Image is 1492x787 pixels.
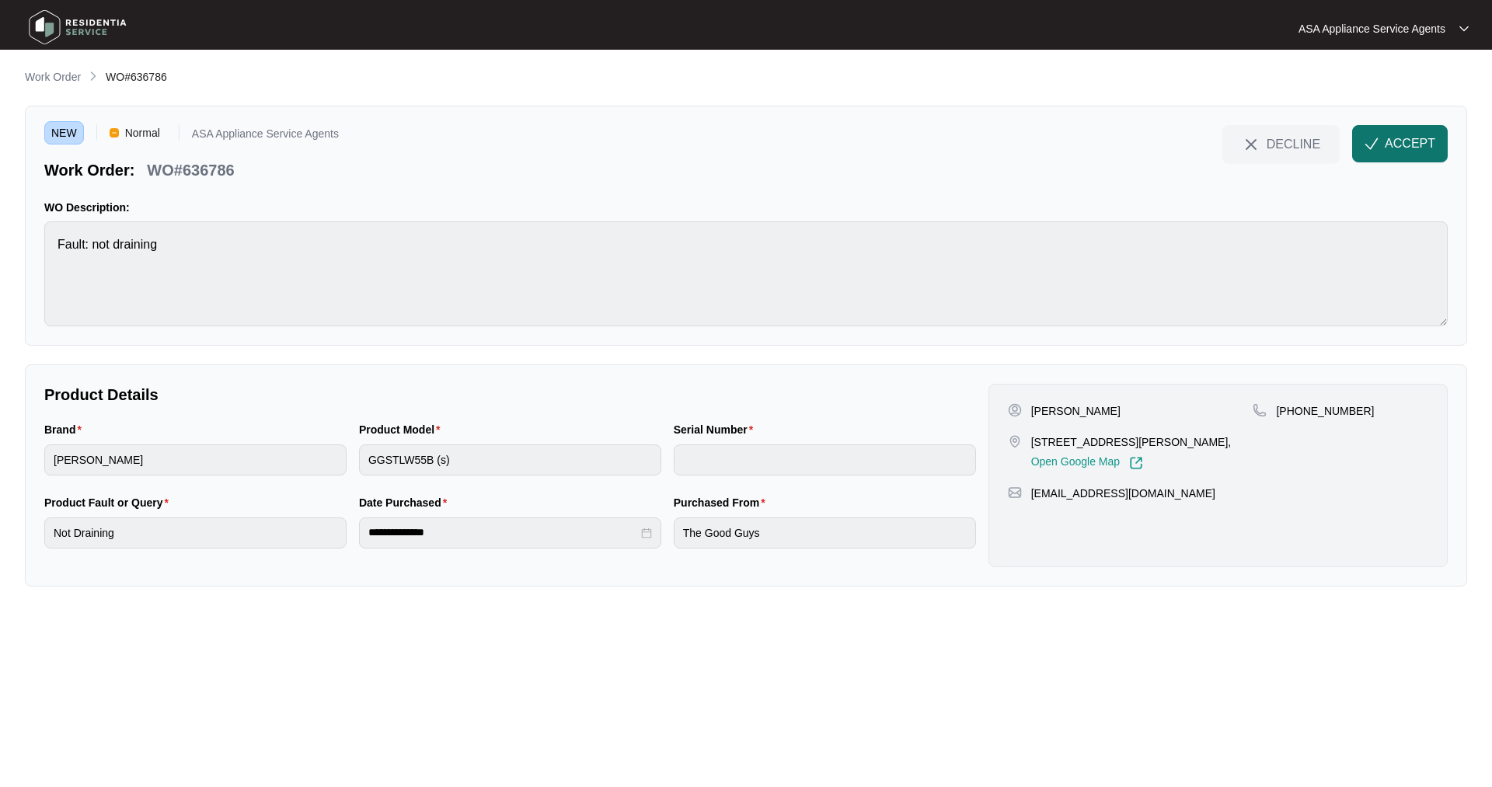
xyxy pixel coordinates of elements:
input: Date Purchased [368,524,638,541]
input: Product Model [359,444,661,475]
label: Product Model [359,422,447,437]
p: ASA Appliance Service Agents [192,128,339,145]
input: Purchased From [674,517,976,548]
img: Vercel Logo [110,128,119,138]
span: DECLINE [1267,135,1320,152]
p: Work Order [25,69,81,85]
span: ACCEPT [1385,134,1435,153]
img: dropdown arrow [1459,25,1469,33]
span: NEW [44,121,84,145]
label: Date Purchased [359,495,453,510]
img: map-pin [1008,486,1022,500]
a: Open Google Map [1031,456,1143,470]
label: Serial Number [674,422,759,437]
p: WO Description: [44,200,1448,215]
button: check-IconACCEPT [1352,125,1448,162]
p: WO#636786 [147,159,234,181]
input: Product Fault or Query [44,517,347,548]
img: chevron-right [87,70,99,82]
img: map-pin [1253,403,1267,417]
input: Serial Number [674,444,976,475]
p: Product Details [44,384,976,406]
p: [STREET_ADDRESS][PERSON_NAME], [1031,434,1232,450]
a: Work Order [22,69,84,86]
span: WO#636786 [106,71,167,83]
p: ASA Appliance Service Agents [1299,21,1445,37]
img: Link-External [1129,456,1143,470]
span: Normal [119,121,166,145]
img: close-Icon [1242,135,1260,154]
p: [EMAIL_ADDRESS][DOMAIN_NAME] [1031,486,1215,501]
p: [PHONE_NUMBER] [1276,403,1374,419]
button: close-IconDECLINE [1222,125,1340,162]
img: map-pin [1008,434,1022,448]
textarea: Fault: not draining [44,221,1448,326]
img: check-Icon [1365,137,1379,151]
label: Purchased From [674,495,772,510]
p: Work Order: [44,159,134,181]
label: Brand [44,422,88,437]
img: residentia service logo [23,4,132,50]
label: Product Fault or Query [44,495,175,510]
input: Brand [44,444,347,475]
p: [PERSON_NAME] [1031,403,1121,419]
img: user-pin [1008,403,1022,417]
